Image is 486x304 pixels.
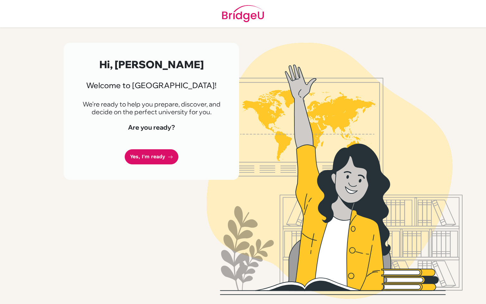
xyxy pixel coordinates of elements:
[79,81,224,90] h3: Welcome to [GEOGRAPHIC_DATA]!
[79,100,224,116] p: We're ready to help you prepare, discover, and decide on the perfect university for you.
[79,58,224,70] h2: Hi, [PERSON_NAME]
[125,149,178,164] a: Yes, I'm ready
[79,124,224,131] h4: Are you ready?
